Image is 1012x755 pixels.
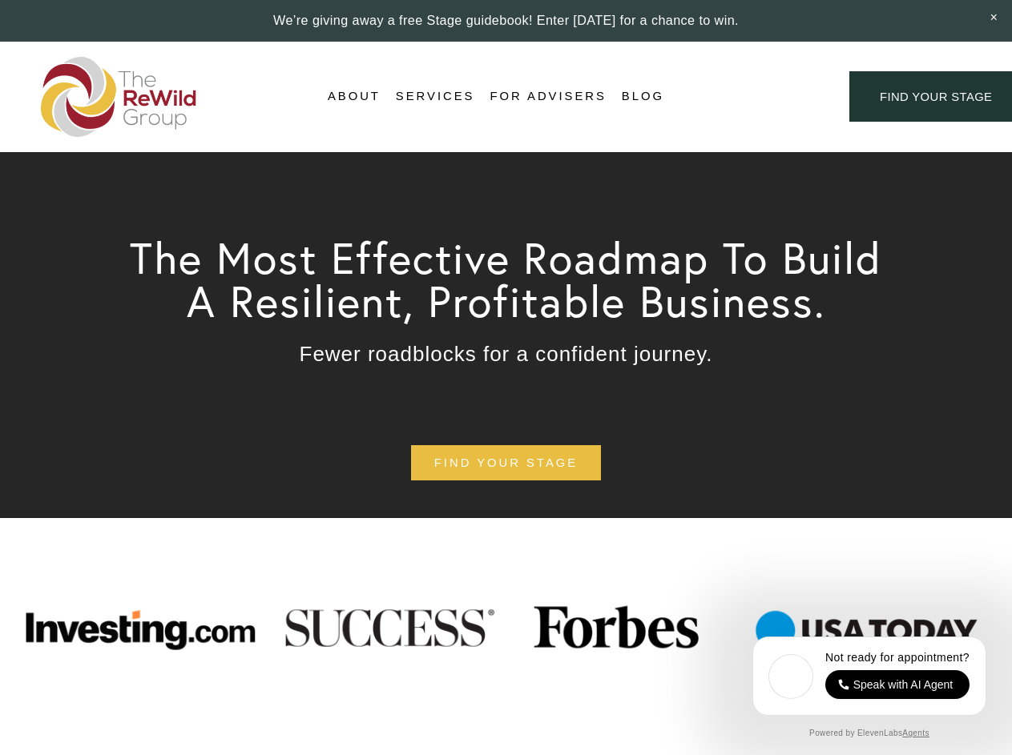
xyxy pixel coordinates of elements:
a: folder dropdown [328,85,381,109]
span: About [328,86,381,107]
span: Fewer roadblocks for a confident journey. [300,342,713,366]
a: find your stage [411,445,601,481]
img: The ReWild Group [41,57,198,137]
a: folder dropdown [396,85,475,109]
span: Services [396,86,475,107]
span: The Most Effective Roadmap To Build A Resilient, Profitable Business. [130,231,896,328]
a: Blog [622,85,664,109]
a: For Advisers [490,85,606,109]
